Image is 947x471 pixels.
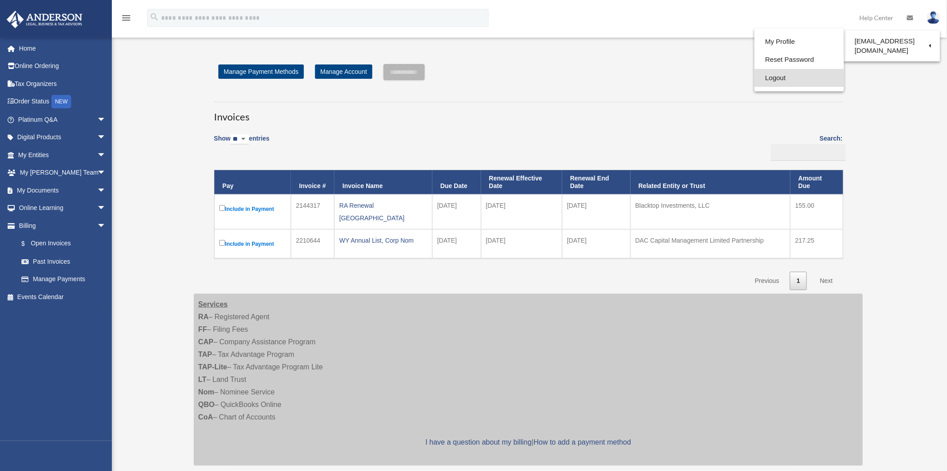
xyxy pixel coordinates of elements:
a: Tax Organizers [6,75,119,93]
div: WY Annual List, Corp Nom [339,234,427,247]
strong: Services [198,300,228,308]
td: 155.00 [790,194,843,229]
span: arrow_drop_down [97,181,115,200]
a: Reset Password [755,51,844,69]
a: Previous [748,272,786,290]
th: Invoice #: activate to sort column ascending [291,170,334,194]
input: Include in Payment [219,240,225,246]
span: $ [26,238,31,249]
div: – Registered Agent – Filing Fees – Company Assistance Program – Tax Advantage Program – Tax Advan... [194,294,863,466]
strong: LT [198,376,206,383]
td: [DATE] [562,194,631,229]
p: | [198,436,858,449]
a: 1 [790,272,807,290]
a: $Open Invoices [13,235,111,253]
a: Manage Account [315,64,372,79]
td: 217.25 [790,229,843,258]
i: search [149,12,159,22]
td: [DATE] [481,229,562,258]
a: Next [813,272,840,290]
span: arrow_drop_down [97,199,115,218]
a: Manage Payment Methods [218,64,304,79]
a: Billingarrow_drop_down [6,217,115,235]
a: My Profile [755,33,844,51]
a: My Documentsarrow_drop_down [6,181,119,199]
label: Search: [768,133,843,161]
th: Renewal End Date: activate to sort column ascending [562,170,631,194]
th: Invoice Name: activate to sort column ascending [334,170,432,194]
strong: FF [198,325,207,333]
a: Manage Payments [13,270,115,288]
label: Show entries [214,133,269,154]
span: arrow_drop_down [97,128,115,147]
strong: CoA [198,413,213,421]
a: How to add a payment method [533,438,631,446]
td: DAC Capital Management Limited Partnership [631,229,790,258]
a: My Entitiesarrow_drop_down [6,146,119,164]
td: [DATE] [432,229,481,258]
strong: TAP [198,351,212,358]
td: 2210644 [291,229,334,258]
th: Pay: activate to sort column descending [214,170,291,194]
a: My [PERSON_NAME] Teamarrow_drop_down [6,164,119,182]
strong: TAP-Lite [198,363,227,371]
span: arrow_drop_down [97,111,115,129]
label: Include in Payment [219,238,286,249]
a: Online Learningarrow_drop_down [6,199,119,217]
img: User Pic [927,11,940,24]
a: Order StatusNEW [6,93,119,111]
i: menu [121,13,132,23]
span: arrow_drop_down [97,217,115,235]
strong: QBO [198,401,214,408]
input: Include in Payment [219,205,225,211]
a: menu [121,16,132,23]
div: RA Renewal [GEOGRAPHIC_DATA] [339,199,427,224]
th: Renewal Effective Date: activate to sort column ascending [481,170,562,194]
label: Include in Payment [219,203,286,214]
th: Due Date: activate to sort column ascending [432,170,481,194]
td: 2144317 [291,194,334,229]
th: Related Entity or Trust: activate to sort column ascending [631,170,790,194]
a: Events Calendar [6,288,119,306]
select: Showentries [230,134,249,145]
div: NEW [51,95,71,108]
span: arrow_drop_down [97,164,115,182]
h3: Invoices [214,102,843,124]
input: Search: [771,144,846,161]
td: [DATE] [562,229,631,258]
a: [EMAIL_ADDRESS][DOMAIN_NAME] [844,33,940,59]
strong: Nom [198,388,214,396]
a: Home [6,39,119,57]
strong: RA [198,313,209,321]
a: I have a question about my billing [426,438,532,446]
a: Digital Productsarrow_drop_down [6,128,119,146]
a: Logout [755,69,844,87]
td: Blacktop Investments, LLC [631,194,790,229]
span: arrow_drop_down [97,146,115,164]
td: [DATE] [481,194,562,229]
th: Amount Due: activate to sort column ascending [790,170,843,194]
a: Online Ordering [6,57,119,75]
a: Past Invoices [13,253,115,270]
img: Anderson Advisors Platinum Portal [4,11,85,28]
a: Platinum Q&Aarrow_drop_down [6,111,119,128]
td: [DATE] [432,194,481,229]
strong: CAP [198,338,213,346]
